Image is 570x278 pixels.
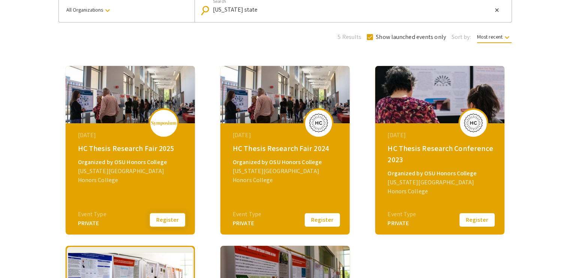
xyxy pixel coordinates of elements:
div: [DATE] [78,131,184,140]
iframe: Chat [6,244,32,272]
mat-icon: keyboard_arrow_down [503,33,512,42]
button: Register [304,212,341,228]
span: Show launched events only [376,33,446,42]
img: hc-thesis-research-fair-2024_eventCoverPhoto_8521ba__thumb.jpg [220,66,350,123]
button: Register [458,212,496,228]
div: Organized by OSU Honors College [387,169,494,178]
input: Looking for something specific? [213,6,492,13]
mat-icon: Search [202,4,212,17]
div: [US_STATE][GEOGRAPHIC_DATA] Honors College [233,167,339,185]
div: Organized by OSU Honors College [78,158,184,167]
div: Event Type [78,210,106,219]
div: Event Type [233,210,261,219]
span: Most recent [477,33,512,43]
img: hc-thesis-research-conference-2023_eventCoverPhoto_bbabb8__thumb.jpg [375,66,504,123]
div: [US_STATE][GEOGRAPHIC_DATA] Honors College [387,178,494,196]
img: hc-thesis-research-fair-2024_eventLogo_c6927e_.jpg [307,114,330,132]
div: HC Thesis Research Fair 2025 [78,143,184,154]
button: Most recent [471,30,518,43]
div: PRIVATE [233,219,261,228]
button: Register [149,212,186,228]
div: Organized by OSU Honors College [233,158,339,167]
div: PRIVATE [78,219,106,228]
span: All Organizations [66,6,112,13]
mat-icon: close [494,7,500,13]
div: [DATE] [233,131,339,140]
img: logo_v2.png [151,121,177,126]
div: [DATE] [387,131,494,140]
div: HC Thesis Research Conference 2023 [387,143,494,165]
button: Clear [492,6,501,15]
div: PRIVATE [387,219,416,228]
div: [US_STATE][GEOGRAPHIC_DATA] Honors College [78,167,184,185]
div: Event Type [387,210,416,219]
mat-icon: keyboard_arrow_down [103,6,112,15]
img: hc-thesis-research-conference-2023_eventLogo_a967bc_.jpg [462,114,485,132]
span: 5 Results [338,33,361,42]
span: Sort by: [452,33,471,42]
div: HC Thesis Research Fair 2024 [233,143,339,154]
img: hc-thesis-research-fair-2025_eventCoverPhoto_d7496f__thumb.jpg [66,66,195,123]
